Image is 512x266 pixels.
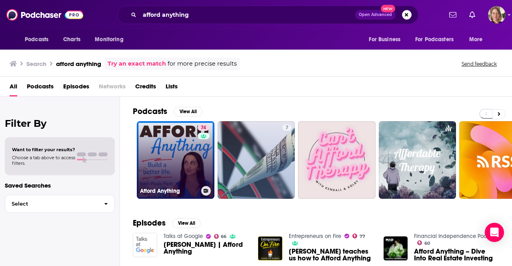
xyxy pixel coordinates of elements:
span: Podcasts [25,34,48,45]
a: All [10,80,17,96]
a: 66 [214,234,227,239]
span: Logged in as AriFortierPr [488,6,506,24]
h3: Search [26,60,46,68]
a: Show notifications dropdown [466,8,478,22]
span: 74 [201,124,206,132]
a: 60 [417,240,430,245]
button: open menu [19,32,59,47]
button: open menu [89,32,134,47]
div: Open Intercom Messenger [485,223,504,242]
span: Open Advanced [359,13,392,17]
button: Select [5,195,115,213]
a: PodcastsView All [133,106,202,116]
span: New [381,5,395,12]
button: View All [174,107,202,116]
button: Send feedback [459,60,499,67]
a: Episodes [63,80,89,96]
a: 74 [198,124,209,131]
img: Podchaser - Follow, Share and Rate Podcasts [6,7,83,22]
span: For Podcasters [415,34,454,45]
h3: afford anything [56,60,101,68]
a: 77 [352,234,365,238]
span: Choose a tab above to access filters. [12,155,75,166]
p: Saved Searches [5,182,115,189]
span: 77 [360,235,365,238]
h3: Afford Anything [140,188,198,194]
img: User Profile [488,6,506,24]
a: Entrepreneurs on Fire [289,233,341,240]
a: Afford Anything – Dive Into Real Estate Investing [414,248,499,262]
a: Show notifications dropdown [446,8,460,22]
a: Lists [166,80,178,96]
span: Select [5,201,98,206]
span: [PERSON_NAME] | Afford Anything [164,241,249,255]
button: open menu [410,32,465,47]
a: EpisodesView All [133,218,201,228]
span: Charts [63,34,80,45]
span: For Business [369,34,400,45]
img: Afford Anything – Dive Into Real Estate Investing [384,236,408,261]
a: Credits [135,80,156,96]
span: Want to filter your results? [12,147,75,152]
button: open menu [464,32,493,47]
div: Search podcasts, credits, & more... [118,6,418,24]
a: Financial Independence Podcast [414,233,498,240]
a: Charts [58,32,85,47]
a: Podcasts [27,80,54,96]
a: Talks at Google [164,233,203,240]
input: Search podcasts, credits, & more... [140,8,355,21]
a: Paula Pant | Afford Anything [164,241,249,255]
a: Paula Pant teaches us how to Afford Anything [289,248,374,262]
h2: Episodes [133,218,166,228]
button: Open AdvancedNew [355,10,396,20]
span: 60 [424,242,430,245]
h2: Filter By [5,118,115,129]
img: Paula Pant | Afford Anything [133,233,157,257]
button: Show profile menu [488,6,506,24]
a: 7 [282,124,292,131]
span: Networks [99,80,126,96]
a: Try an exact match [108,59,166,68]
img: Paula Pant teaches us how to Afford Anything [258,236,282,261]
h2: Podcasts [133,106,167,116]
button: open menu [363,32,410,47]
a: 74Afford Anything [137,121,214,199]
span: 7 [286,124,288,132]
span: [PERSON_NAME] teaches us how to Afford Anything [289,248,374,262]
span: 66 [221,235,226,238]
span: for more precise results [168,59,237,68]
a: 7 [218,121,295,199]
span: Monitoring [95,34,123,45]
span: More [469,34,483,45]
button: View All [172,218,201,228]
